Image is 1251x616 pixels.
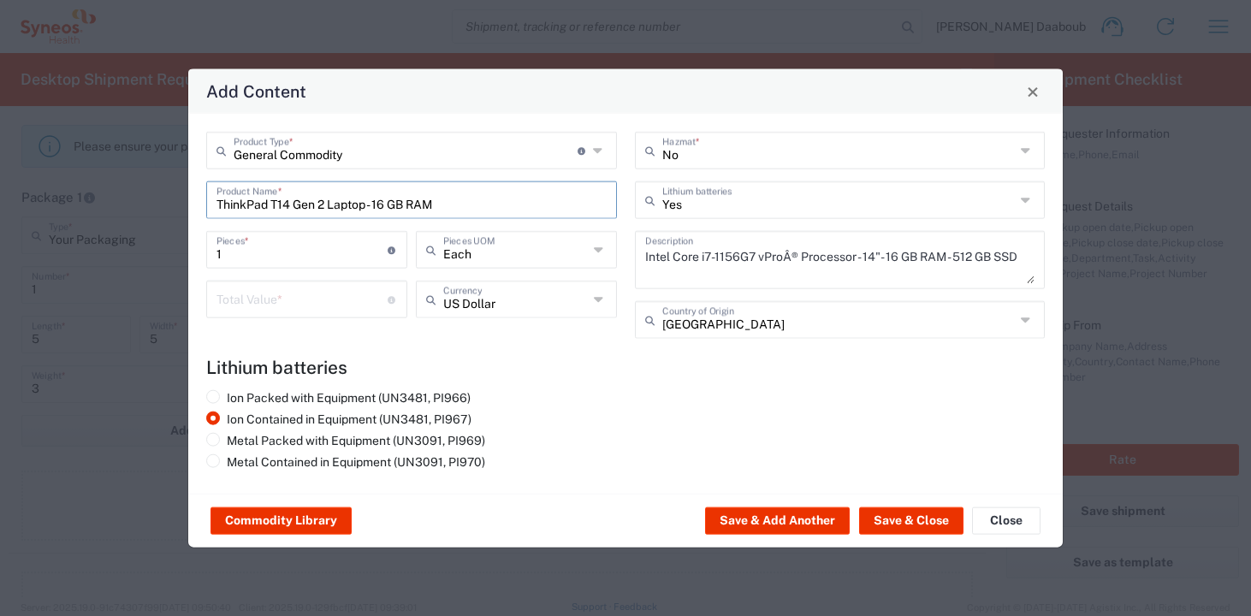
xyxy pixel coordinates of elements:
h4: Add Content [206,79,306,104]
label: Ion Contained in Equipment (UN3481, PI967) [206,412,471,427]
h4: Lithium batteries [206,357,1045,378]
button: Commodity Library [210,507,352,535]
label: Ion Packed with Equipment (UN3481, PI966) [206,390,471,406]
button: Save & Close [859,507,963,535]
button: Close [972,507,1041,535]
button: Save & Add Another [705,507,850,535]
button: Close [1021,80,1045,104]
label: Metal Contained in Equipment (UN3091, PI970) [206,454,485,470]
label: Metal Packed with Equipment (UN3091, PI969) [206,433,485,448]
